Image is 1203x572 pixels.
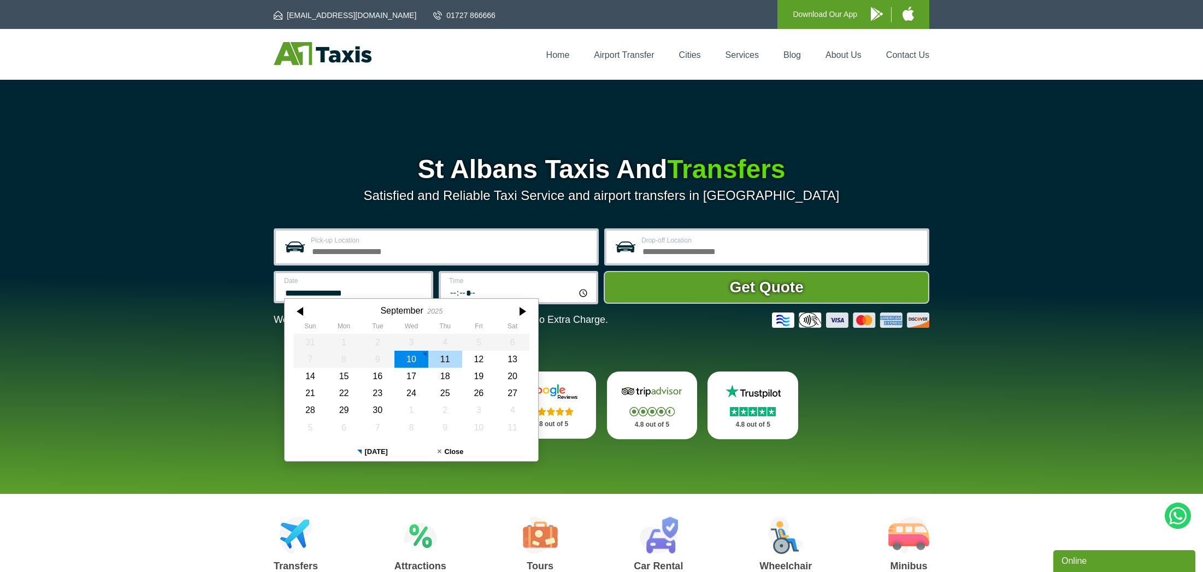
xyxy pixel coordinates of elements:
img: A1 Taxis iPhone App [903,7,914,21]
div: 31 August 2025 [293,334,327,351]
div: 14 September 2025 [293,368,327,385]
h3: Minibus [888,561,929,571]
div: 16 September 2025 [361,368,394,385]
h3: Wheelchair [759,561,812,571]
img: Tripadvisor [619,384,685,400]
a: Tripadvisor Stars 4.8 out of 5 [607,371,698,439]
th: Tuesday [361,322,394,333]
label: Time [449,278,589,284]
p: 4.8 out of 5 [720,418,786,432]
div: 08 September 2025 [327,351,361,368]
div: 10 October 2025 [462,419,496,436]
p: We Now Accept Card & Contactless Payment In [274,314,608,326]
img: Stars [629,407,675,416]
div: 01 October 2025 [394,402,428,418]
img: Stars [730,407,776,416]
h3: Tours [523,561,558,571]
span: The Car at No Extra Charge. [483,314,608,325]
p: Download Our App [793,8,857,21]
label: Pick-up Location [311,237,590,244]
th: Wednesday [394,322,428,333]
div: 13 September 2025 [496,351,529,368]
span: Transfers [667,155,785,184]
img: Airport Transfers [279,517,312,554]
th: Sunday [293,322,327,333]
img: Attractions [404,517,437,554]
div: 06 September 2025 [496,334,529,351]
div: 09 October 2025 [428,419,462,436]
div: 02 October 2025 [428,402,462,418]
div: 22 September 2025 [327,385,361,402]
div: 04 September 2025 [428,334,462,351]
th: Monday [327,322,361,333]
a: Google Stars 4.8 out of 5 [506,371,597,439]
h1: St Albans Taxis And [274,156,929,182]
button: Close [411,443,490,461]
div: 07 September 2025 [293,351,327,368]
div: 09 September 2025 [361,351,394,368]
div: 15 September 2025 [327,368,361,385]
div: 2025 [427,307,443,315]
div: 07 October 2025 [361,419,394,436]
th: Thursday [428,322,462,333]
iframe: chat widget [1053,548,1198,572]
th: Friday [462,322,496,333]
div: 05 October 2025 [293,419,327,436]
div: 25 September 2025 [428,385,462,402]
p: 4.8 out of 5 [518,417,585,431]
p: 4.8 out of 5 [619,418,686,432]
img: A1 Taxis St Albans LTD [274,42,371,65]
div: 04 October 2025 [496,402,529,418]
button: [DATE] [333,443,411,461]
a: Cities [679,50,701,60]
a: Airport Transfer [594,50,654,60]
div: 24 September 2025 [394,385,428,402]
div: 23 September 2025 [361,385,394,402]
a: Contact Us [886,50,929,60]
img: Stars [528,407,574,416]
p: Satisfied and Reliable Taxi Service and airport transfers in [GEOGRAPHIC_DATA] [274,188,929,203]
img: Tours [523,517,558,554]
h3: Transfers [274,561,318,571]
div: 21 September 2025 [293,385,327,402]
label: Date [284,278,424,284]
div: 30 September 2025 [361,402,394,418]
div: September [380,305,423,316]
div: 06 October 2025 [327,419,361,436]
h3: Car Rental [634,561,683,571]
a: Services [726,50,759,60]
div: 11 September 2025 [428,351,462,368]
button: Get Quote [604,271,929,304]
div: 08 October 2025 [394,419,428,436]
div: 05 September 2025 [462,334,496,351]
a: [EMAIL_ADDRESS][DOMAIN_NAME] [274,10,416,21]
div: 17 September 2025 [394,368,428,385]
div: 26 September 2025 [462,385,496,402]
img: Car Rental [639,517,678,554]
div: 27 September 2025 [496,385,529,402]
div: 03 October 2025 [462,402,496,418]
div: 11 October 2025 [496,419,529,436]
h3: Attractions [394,561,446,571]
div: 19 September 2025 [462,368,496,385]
img: Wheelchair [768,517,803,554]
th: Saturday [496,322,529,333]
div: 20 September 2025 [496,368,529,385]
div: 18 September 2025 [428,368,462,385]
div: 28 September 2025 [293,402,327,418]
label: Drop-off Location [641,237,921,244]
a: Trustpilot Stars 4.8 out of 5 [707,371,798,439]
div: 10 September 2025 [394,351,428,368]
img: Minibus [888,517,929,554]
div: 29 September 2025 [327,402,361,418]
a: About Us [825,50,862,60]
img: Google [518,384,584,400]
div: 12 September 2025 [462,351,496,368]
div: 02 September 2025 [361,334,394,351]
img: Trustpilot [720,384,786,400]
img: Credit And Debit Cards [772,312,929,328]
div: 01 September 2025 [327,334,361,351]
div: 03 September 2025 [394,334,428,351]
img: A1 Taxis Android App [871,7,883,21]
